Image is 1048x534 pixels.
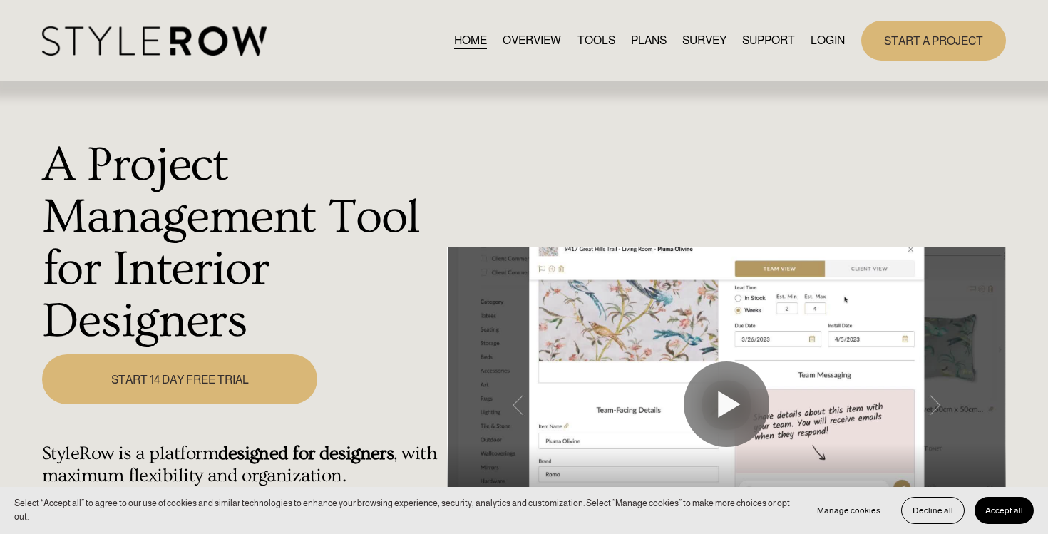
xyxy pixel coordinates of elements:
[454,31,487,50] a: HOME
[742,32,795,49] span: SUPPORT
[811,31,845,50] a: LOGIN
[742,31,795,50] a: folder dropdown
[975,497,1034,524] button: Accept all
[42,443,439,487] h4: StyleRow is a platform , with maximum flexibility and organization.
[684,361,769,447] button: Play
[42,139,439,346] h1: A Project Management Tool for Interior Designers
[42,26,267,56] img: StyleRow
[861,21,1006,60] a: START A PROJECT
[503,31,561,50] a: OVERVIEW
[682,31,726,50] a: SURVEY
[985,505,1023,515] span: Accept all
[806,497,891,524] button: Manage cookies
[631,31,667,50] a: PLANS
[42,354,318,404] a: START 14 DAY FREE TRIAL
[901,497,965,524] button: Decline all
[577,31,615,50] a: TOOLS
[913,505,953,515] span: Decline all
[14,497,792,523] p: Select “Accept all” to agree to our use of cookies and similar technologies to enhance your brows...
[817,505,880,515] span: Manage cookies
[218,443,394,464] strong: designed for designers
